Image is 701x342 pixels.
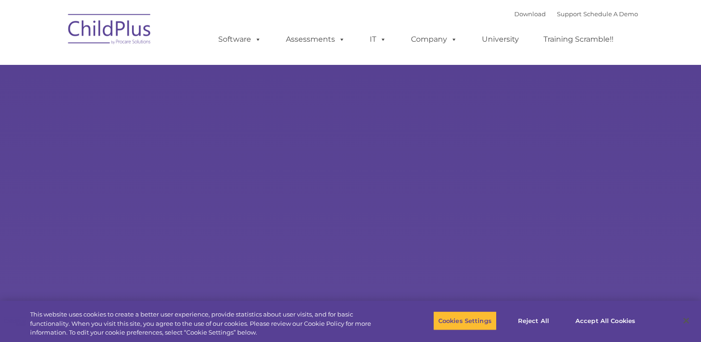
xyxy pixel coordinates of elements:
a: Assessments [277,30,354,49]
a: Training Scramble!! [534,30,623,49]
button: Close [676,310,696,331]
a: Support [557,10,581,18]
a: Schedule A Demo [583,10,638,18]
font: | [514,10,638,18]
button: Accept All Cookies [570,311,640,330]
a: Software [209,30,271,49]
div: This website uses cookies to create a better user experience, provide statistics about user visit... [30,310,385,337]
a: University [473,30,528,49]
a: Company [402,30,467,49]
button: Cookies Settings [433,311,497,330]
a: Download [514,10,546,18]
button: Reject All [505,311,562,330]
img: ChildPlus by Procare Solutions [63,7,156,54]
a: IT [360,30,396,49]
